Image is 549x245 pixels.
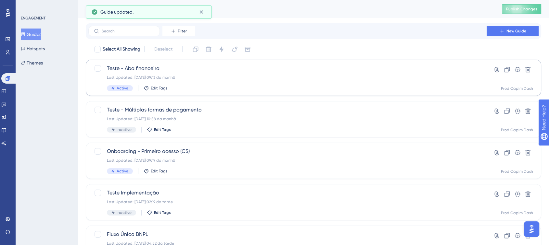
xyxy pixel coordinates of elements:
[154,210,171,215] span: Edit Tags
[103,45,140,53] span: Select All Showing
[506,29,526,34] span: New Guide
[15,2,41,9] span: Need Help?
[107,147,468,155] span: Onboarding - Primeiro acesso (CS)
[107,189,468,197] span: Teste Implementação
[117,86,128,91] span: Active
[107,199,468,204] div: Last Updated: [DATE] 02:19 da tarde
[151,86,168,91] span: Edit Tags
[147,210,171,215] button: Edit Tags
[144,169,168,174] button: Edit Tags
[154,127,171,132] span: Edit Tags
[107,75,468,80] div: Last Updated: [DATE] 09:13 da manhã
[487,26,539,36] button: New Guide
[501,127,533,133] div: Prod Capim Dash
[117,127,132,132] span: Inactive
[154,45,172,53] span: Deselect
[501,169,533,174] div: Prod Capim Dash
[148,43,178,55] button: Deselect
[117,169,128,174] span: Active
[21,57,43,69] button: Themes
[502,4,541,14] button: Publish Changes
[147,127,171,132] button: Edit Tags
[506,6,537,12] span: Publish Changes
[151,169,168,174] span: Edit Tags
[144,86,168,91] button: Edit Tags
[107,158,468,163] div: Last Updated: [DATE] 09:19 da manhã
[107,230,468,238] span: Fluxo Único BNPL
[21,16,45,21] div: ENGAGEMENT
[107,106,468,114] span: Teste - Múltiplas formas de pagamento
[178,29,187,34] span: Filter
[21,43,45,54] button: Hotspots
[162,26,195,36] button: Filter
[117,210,132,215] span: Inactive
[501,86,533,91] div: Prod Capim Dash
[501,210,533,216] div: Prod Capim Dash
[522,219,541,239] iframe: UserGuiding AI Assistant Launcher
[107,116,468,122] div: Last Updated: [DATE] 10:58 da manhã
[102,29,154,33] input: Search
[86,5,486,14] div: Guides
[100,8,134,16] span: Guide updated.
[21,29,41,40] button: Guides
[107,64,468,72] span: Teste - Aba financeira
